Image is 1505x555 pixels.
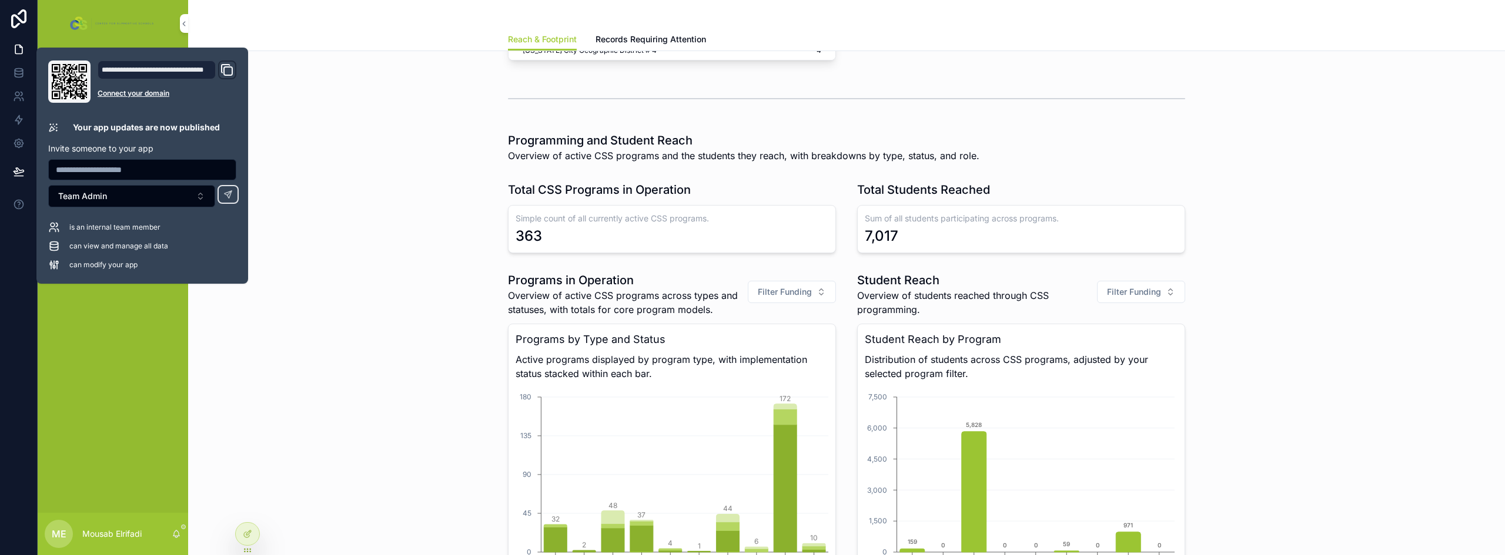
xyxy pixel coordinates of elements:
tspan: 180 [520,392,531,401]
div: 363 [516,227,542,245]
h3: Simple count of all currently active CSS programs. [516,213,828,224]
a: Connect your domain [98,89,236,98]
tspan: 32 [551,514,560,523]
text: 5,828 [966,421,982,428]
tspan: 7,500 [868,392,887,401]
h1: Total Students Reached [857,181,990,198]
tspan: 45 [523,509,531,517]
span: ME [52,527,66,541]
h1: Total CSS Programs in Operation [508,181,691,198]
span: Distribution of students across CSS programs, adjusted by your selected program filter. [865,352,1178,381]
span: Filter Funding [1107,286,1161,298]
text: 59 [1063,540,1070,547]
span: Reach & Footprint [508,33,577,45]
h1: Student Reach [857,272,1091,288]
text: 0 [1003,541,1006,549]
tspan: 135 [520,431,531,440]
tspan: 1,500 [869,516,887,525]
button: Select Button [748,281,836,303]
tspan: 1 [698,541,701,550]
tspan: 3,000 [867,486,887,495]
a: Reach & Footprint [508,29,577,51]
text: 159 [908,538,917,545]
tspan: 90 [523,470,531,479]
tspan: 6 [754,537,758,546]
button: Select Button [1097,281,1185,303]
tspan: 44 [723,504,733,513]
h3: Programs by Type and Status [516,331,828,348]
span: Filter Funding [758,286,812,298]
span: Overview of active CSS programs across types and statuses, with totals for core program models. [508,288,748,317]
span: is an internal team member [69,223,160,232]
h1: Programming and Student Reach [508,132,979,149]
h3: Student Reach by Program [865,331,1178,348]
p: Mousab Elrifadi [82,528,142,540]
span: can modify your app [69,260,138,270]
div: Domain and Custom Link [98,60,236,103]
text: 0 [1158,541,1161,549]
span: can view and manage all data [69,241,168,251]
span: Records Requiring Attention [596,33,706,45]
div: 7,017 [865,227,898,245]
text: 971 [1123,522,1133,529]
h1: Programs in Operation [508,272,748,288]
tspan: 4,500 [867,455,887,463]
p: Invite someone to your app [48,143,236,154]
h3: Sum of all students participating across programs. [865,213,1178,224]
tspan: 37 [637,510,646,519]
button: Select Button [48,185,215,207]
text: 0 [1034,541,1038,549]
tspan: 2 [582,540,586,549]
tspan: 6,000 [867,423,887,432]
span: Overview of active CSS programs and the students they reach, with breakdowns by type, status, and... [508,149,979,163]
tspan: 48 [608,501,617,510]
span: Overview of students reached through CSS programming. [857,288,1091,317]
tspan: 10 [810,533,818,542]
img: App logo [68,14,158,33]
tspan: 4 [668,539,673,547]
p: Your app updates are now published [73,122,220,133]
tspan: 172 [780,394,791,403]
span: Team Admin [58,190,107,202]
text: 0 [941,541,945,549]
text: 0 [1096,541,1099,549]
span: Active programs displayed by program type, with implementation status stacked within each bar. [516,352,828,381]
div: scrollable content [38,47,188,303]
a: Records Requiring Attention [596,29,706,52]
